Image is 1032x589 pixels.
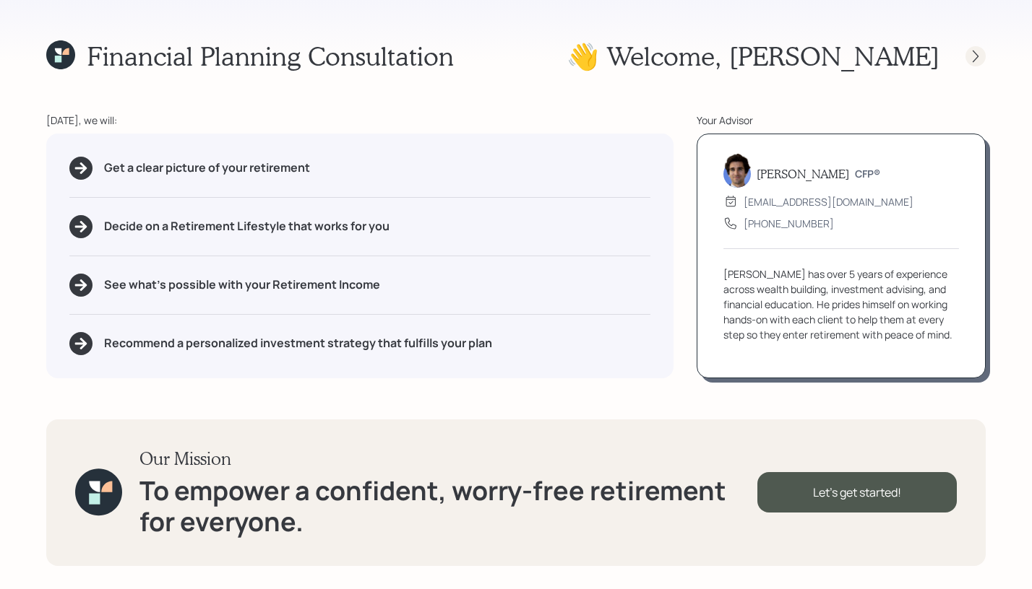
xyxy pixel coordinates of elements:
[139,448,757,469] h3: Our Mission
[87,40,454,71] h1: Financial Planning Consultation
[46,113,674,128] div: [DATE], we will:
[855,168,880,180] h6: CFP®
[757,167,849,180] h5: [PERSON_NAME]
[744,194,913,209] div: [EMAIL_ADDRESS][DOMAIN_NAME]
[723,153,751,188] img: harrison-schaefer-headshot-2.png
[104,161,310,175] h5: Get a clear picture of your retirement
[697,113,986,128] div: Your Advisor
[104,278,380,292] h5: See what's possible with your Retirement Income
[139,475,757,537] h1: To empower a confident, worry-free retirement for everyone.
[744,216,834,231] div: [PHONE_NUMBER]
[104,219,390,233] h5: Decide on a Retirement Lifestyle that works for you
[757,472,957,512] div: Let's get started!
[104,336,492,350] h5: Recommend a personalized investment strategy that fulfills your plan
[723,266,959,342] div: [PERSON_NAME] has over 5 years of experience across wealth building, investment advising, and fin...
[567,40,939,71] h1: 👋 Welcome , [PERSON_NAME]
